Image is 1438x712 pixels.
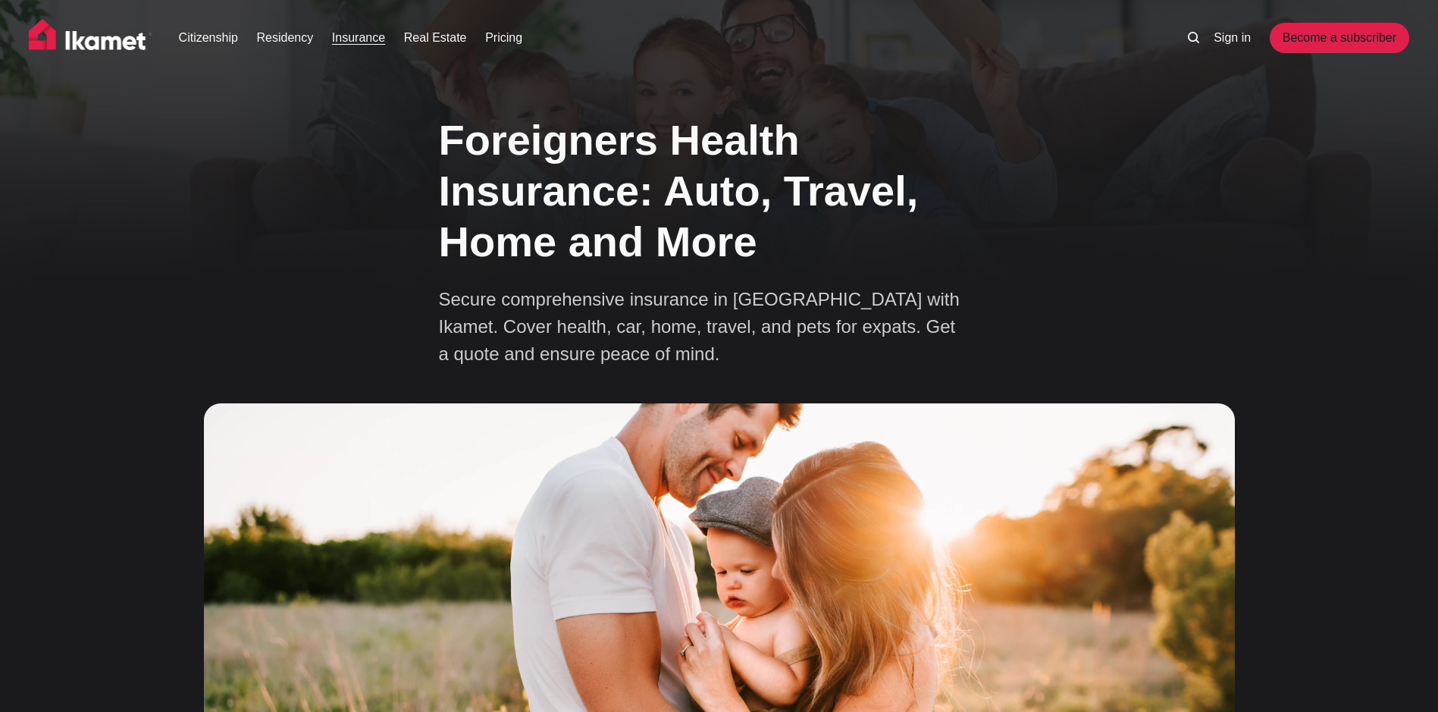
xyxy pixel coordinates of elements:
a: Real Estate [404,29,467,47]
a: Residency [257,29,314,47]
a: Sign in [1214,29,1251,47]
a: Citizenship [179,29,238,47]
img: Ikamet home [29,19,153,57]
a: Pricing [485,29,522,47]
h1: Foreigners Health Insurance: Auto, Travel, Home and More [439,114,1000,268]
p: Secure comprehensive insurance in [GEOGRAPHIC_DATA] with Ikamet. Cover health, car, home, travel,... [439,286,970,368]
a: Become a subscriber [1270,23,1409,53]
a: Insurance [332,29,385,47]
